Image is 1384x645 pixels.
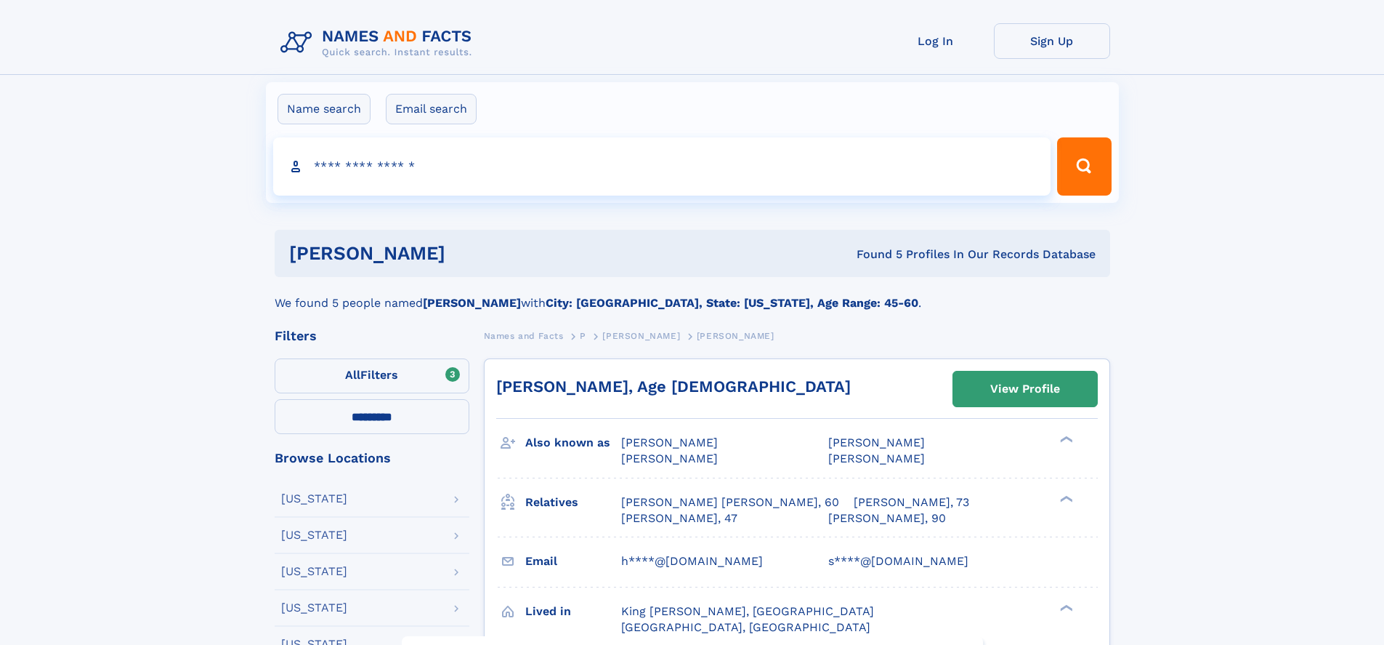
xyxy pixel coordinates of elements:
[828,452,925,465] span: [PERSON_NAME]
[580,331,586,341] span: P
[651,247,1096,263] div: Found 5 Profiles In Our Records Database
[496,377,851,396] a: [PERSON_NAME], Age [DEMOGRAPHIC_DATA]
[621,620,870,634] span: [GEOGRAPHIC_DATA], [GEOGRAPHIC_DATA]
[621,604,874,618] span: King [PERSON_NAME], [GEOGRAPHIC_DATA]
[423,296,521,310] b: [PERSON_NAME]
[525,490,621,515] h3: Relatives
[1056,494,1074,503] div: ❯
[621,494,839,510] a: [PERSON_NAME] [PERSON_NAME], 60
[602,326,680,345] a: [PERSON_NAME]
[289,244,651,263] h1: [PERSON_NAME]
[275,452,469,465] div: Browse Locations
[953,372,1097,406] a: View Profile
[275,277,1110,312] div: We found 5 people named with .
[621,510,737,526] a: [PERSON_NAME], 47
[990,372,1060,406] div: View Profile
[828,436,925,449] span: [PERSON_NAME]
[386,94,477,124] label: Email search
[697,331,774,341] span: [PERSON_NAME]
[854,494,969,510] a: [PERSON_NAME], 73
[281,602,347,614] div: [US_STATE]
[281,529,347,541] div: [US_STATE]
[525,549,621,574] h3: Email
[278,94,371,124] label: Name search
[580,326,586,345] a: P
[281,566,347,577] div: [US_STATE]
[828,510,946,526] a: [PERSON_NAME], 90
[878,23,994,59] a: Log In
[484,326,564,345] a: Names and Facts
[1056,603,1074,612] div: ❯
[281,493,347,505] div: [US_STATE]
[275,329,469,342] div: Filters
[602,331,680,341] span: [PERSON_NAME]
[525,430,621,455] h3: Also known as
[1056,435,1074,444] div: ❯
[546,296,918,310] b: City: [GEOGRAPHIC_DATA], State: [US_STATE], Age Range: 45-60
[273,137,1051,196] input: search input
[275,23,484,63] img: Logo Names and Facts
[275,358,469,393] label: Filters
[994,23,1110,59] a: Sign Up
[1057,137,1111,196] button: Search Button
[621,436,718,449] span: [PERSON_NAME]
[345,368,360,382] span: All
[621,452,718,465] span: [PERSON_NAME]
[525,599,621,624] h3: Lived in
